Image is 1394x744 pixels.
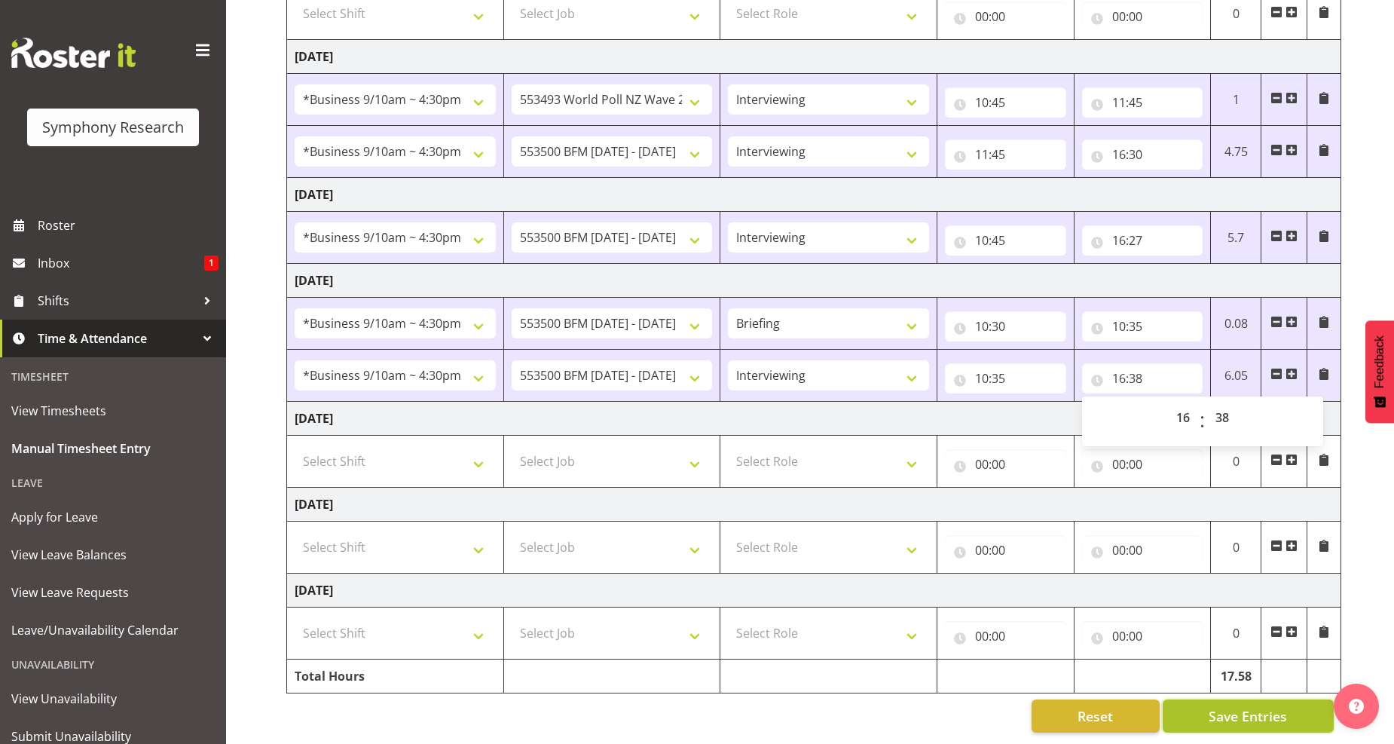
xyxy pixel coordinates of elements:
span: Manual Timesheet Entry [11,437,215,460]
button: Feedback - Show survey [1365,320,1394,423]
span: Inbox [38,252,204,274]
img: help-xxl-2.png [1349,699,1364,714]
input: Click to select... [945,2,1066,32]
a: View Leave Requests [4,574,222,611]
span: : [1200,403,1205,440]
td: 4.75 [1211,126,1261,178]
span: Reset [1078,706,1113,726]
td: 1 [1211,74,1261,126]
input: Click to select... [945,311,1066,341]
span: View Leave Requests [11,581,215,604]
input: Click to select... [1082,363,1203,393]
span: Leave/Unavailability Calendar [11,619,215,641]
input: Click to select... [945,87,1066,118]
input: Click to select... [945,363,1066,393]
input: Click to select... [1082,621,1203,651]
td: 0 [1211,436,1261,488]
input: Click to select... [1082,535,1203,565]
td: 0 [1211,522,1261,574]
span: Apply for Leave [11,506,215,528]
a: Leave/Unavailability Calendar [4,611,222,649]
td: 0.08 [1211,298,1261,350]
td: [DATE] [287,40,1341,74]
a: View Leave Balances [4,536,222,574]
td: [DATE] [287,488,1341,522]
input: Click to select... [945,535,1066,565]
div: Unavailability [4,649,222,680]
td: [DATE] [287,574,1341,608]
input: Click to select... [1082,139,1203,170]
input: Click to select... [1082,449,1203,479]
span: Shifts [38,289,196,312]
button: Reset [1032,700,1160,733]
td: [DATE] [287,264,1341,298]
input: Click to select... [1082,225,1203,256]
td: 5.7 [1211,212,1261,264]
td: [DATE] [287,402,1341,436]
input: Click to select... [1082,311,1203,341]
img: Rosterit website logo [11,38,136,68]
input: Click to select... [945,621,1066,651]
button: Save Entries [1163,700,1334,733]
span: Roster [38,214,219,237]
span: View Unavailability [11,687,215,710]
td: 0 [1211,608,1261,660]
input: Click to select... [945,449,1066,479]
td: 17.58 [1211,660,1261,693]
td: [DATE] [287,178,1341,212]
div: Leave [4,467,222,498]
span: Save Entries [1209,706,1287,726]
span: 1 [204,256,219,271]
span: Time & Attendance [38,327,196,350]
input: Click to select... [945,225,1066,256]
input: Click to select... [945,139,1066,170]
span: View Timesheets [11,400,215,422]
span: Feedback [1373,335,1386,388]
td: Total Hours [287,660,504,693]
a: Manual Timesheet Entry [4,430,222,467]
input: Click to select... [1082,87,1203,118]
a: View Timesheets [4,392,222,430]
input: Click to select... [1082,2,1203,32]
td: 6.05 [1211,350,1261,402]
a: View Unavailability [4,680,222,718]
span: View Leave Balances [11,543,215,566]
div: Timesheet [4,361,222,392]
div: Symphony Research [42,116,184,139]
a: Apply for Leave [4,498,222,536]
